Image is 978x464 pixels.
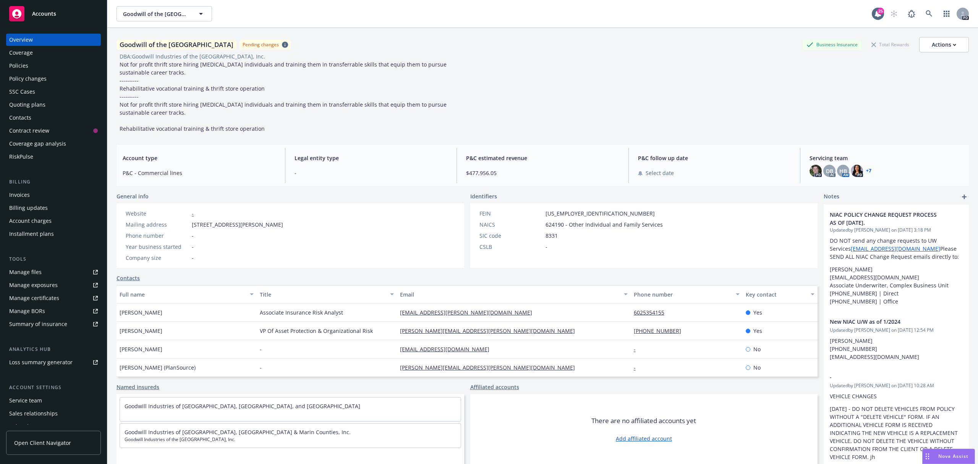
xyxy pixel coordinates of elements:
a: Named insureds [117,383,159,391]
div: Tools [6,255,101,263]
span: 624190 - Other Individual and Family Services [546,221,663,229]
div: Loss summary generator [9,356,73,368]
a: [EMAIL_ADDRESS][DOMAIN_NAME] [400,346,495,353]
span: There are no affiliated accounts yet [591,416,696,425]
a: Goodwill Industries of [GEOGRAPHIC_DATA], [GEOGRAPHIC_DATA] & Marin Counties, Inc. [125,428,351,436]
button: Full name [117,285,257,303]
a: Report a Bug [904,6,919,21]
span: P&C - Commercial lines [123,169,276,177]
div: Analytics hub [6,346,101,353]
div: NAICS [479,221,542,229]
div: Billing updates [9,202,48,214]
div: Overview [9,34,33,46]
div: Phone number [634,290,732,299]
div: Website [126,209,189,217]
span: VP Of Asset Protection & Organizational Risk [260,327,373,335]
a: Policies [6,60,101,72]
a: Installment plans [6,228,101,240]
button: Email [397,285,631,303]
span: Yes [753,308,762,316]
a: Summary of insurance [6,318,101,330]
div: Goodwill of the [GEOGRAPHIC_DATA] [117,40,236,50]
div: 25 [877,8,884,15]
a: Affiliated accounts [470,383,519,391]
a: - [634,346,642,353]
a: Start snowing [886,6,902,21]
button: Title [257,285,397,303]
span: Legal entity type [295,154,448,162]
span: Updated by [PERSON_NAME] on [DATE] 3:18 PM [830,227,963,234]
div: Summary of insurance [9,318,67,330]
span: P&C estimated revenue [466,154,619,162]
span: Servicing team [810,154,963,162]
a: Billing updates [6,202,101,214]
span: Goodwill of the [GEOGRAPHIC_DATA] [123,10,189,18]
span: [US_EMPLOYER_IDENTIFICATION_NUMBER] [546,209,655,217]
div: FEIN [479,209,542,217]
div: Billing [6,178,101,186]
span: New NIAC U/W as of 1/2024 [830,318,943,326]
div: Year business started [126,243,189,251]
div: Phone number [126,232,189,240]
span: $477,956.05 [466,169,619,177]
a: - [634,364,642,371]
div: Account settings [6,384,101,391]
div: SSC Cases [9,86,35,98]
button: Actions [919,37,969,52]
a: Goodwill Industries of [GEOGRAPHIC_DATA], [GEOGRAPHIC_DATA], and [GEOGRAPHIC_DATA] [125,402,360,410]
a: [PHONE_NUMBER] [634,327,687,334]
a: Quoting plans [6,99,101,111]
a: Coverage gap analysis [6,138,101,150]
div: Account charges [9,215,52,227]
a: Overview [6,34,101,46]
span: Manage exposures [6,279,101,291]
a: [EMAIL_ADDRESS][DOMAIN_NAME] [851,245,940,252]
div: RiskPulse [9,151,33,163]
a: Search [921,6,937,21]
img: photo [810,165,822,177]
span: DB [826,167,833,175]
img: photo [851,165,863,177]
a: Service team [6,394,101,407]
span: - [260,363,262,372]
span: Updated by [PERSON_NAME] on [DATE] 12:54 PM [830,327,963,334]
span: [PERSON_NAME] (PlanSource) [120,363,196,372]
div: Manage exposures [9,279,58,291]
span: Identifiers [470,192,497,200]
span: Pending changes [240,40,291,49]
a: SSC Cases [6,86,101,98]
span: - [192,243,194,251]
div: Sales relationships [9,407,58,420]
a: Loss summary generator [6,356,101,368]
div: Company size [126,254,189,262]
span: P&C follow up date [638,154,791,162]
span: - [260,345,262,353]
p: [DATE] - DO NOT DELETE VEHICLES FROM POLICY WITHOUT A "DELETE VEHICLE" FORM. IF AN ADDITIONAL VEH... [830,405,963,461]
a: RiskPulse [6,151,101,163]
span: Select date [646,169,674,177]
a: Accounts [6,3,101,24]
p: [PERSON_NAME] [PHONE_NUMBER] [EMAIL_ADDRESS][DOMAIN_NAME] [830,337,963,361]
a: Invoices [6,189,101,201]
a: Manage certificates [6,292,101,304]
div: Quoting plans [9,99,45,111]
div: Manage certificates [9,292,59,304]
a: Switch app [939,6,954,21]
div: Policies [9,60,28,72]
div: Total Rewards [868,40,913,49]
a: [EMAIL_ADDRESS][PERSON_NAME][DOMAIN_NAME] [400,309,538,316]
div: Invoices [9,189,30,201]
div: Installment plans [9,228,54,240]
span: [PERSON_NAME] [120,327,162,335]
button: Goodwill of the [GEOGRAPHIC_DATA] [117,6,212,21]
div: Manage files [9,266,42,278]
span: NIAC POLICY CHANGE REQUEST PROCESS AS OF [DATE]. [830,211,943,227]
span: Not for profit thrift store hiring [MEDICAL_DATA] individuals and training them in transferrable ... [120,61,448,132]
span: Open Client Navigator [14,439,71,447]
span: Notes [824,192,839,201]
a: Coverage [6,47,101,59]
a: 6025354155 [634,309,670,316]
span: - [295,169,448,177]
span: Updated by [PERSON_NAME] on [DATE] 10:28 AM [830,382,963,389]
a: +7 [866,169,871,173]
